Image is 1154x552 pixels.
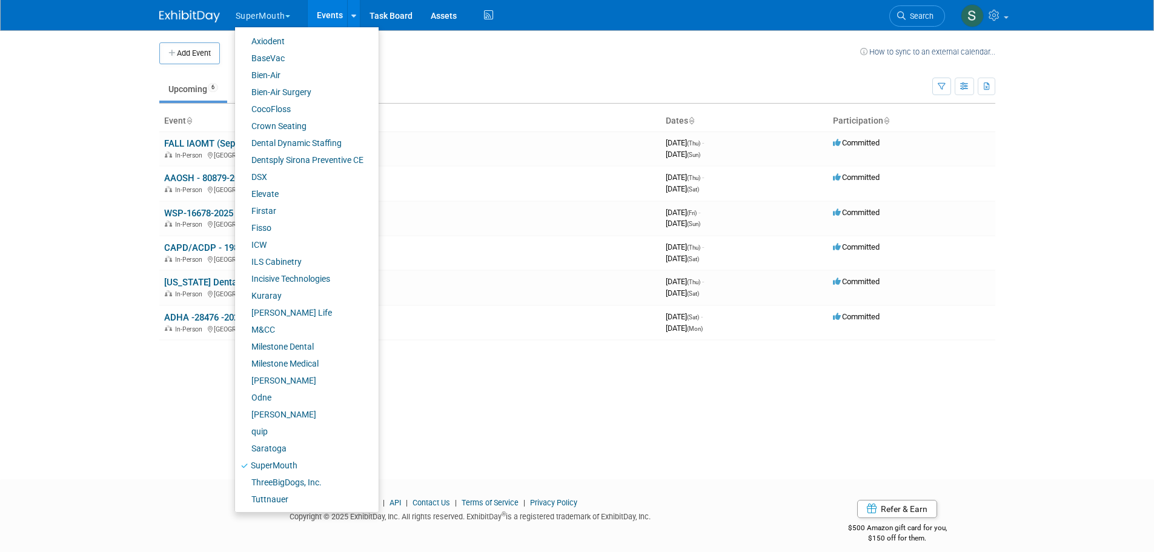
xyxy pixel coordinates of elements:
[159,111,661,131] th: Event
[235,321,370,338] a: M&CC
[403,498,411,507] span: |
[235,185,370,202] a: Elevate
[175,256,206,264] span: In-Person
[235,253,370,270] a: ILS Cabinetry
[165,290,172,296] img: In-Person Event
[235,338,370,355] a: Milestone Dental
[235,151,370,168] a: Dentsply Sirona Preventive CE
[380,498,388,507] span: |
[159,78,227,101] a: Upcoming6
[687,244,700,251] span: (Thu)
[906,12,933,21] span: Search
[175,221,206,228] span: In-Person
[235,372,370,389] a: [PERSON_NAME]
[235,50,370,67] a: BaseVac
[666,288,699,298] span: [DATE]
[175,186,206,194] span: In-Person
[235,440,370,457] a: Saratoga
[165,221,172,227] img: In-Person Event
[230,78,279,101] a: Past36
[164,324,656,333] div: [GEOGRAPHIC_DATA], [GEOGRAPHIC_DATA]
[235,67,370,84] a: Bien-Air
[235,219,370,236] a: Fisso
[208,83,218,92] span: 6
[833,208,880,217] span: Committed
[452,498,460,507] span: |
[961,4,984,27] img: Sam Murphy
[666,208,700,217] span: [DATE]
[235,33,370,50] a: Axiodent
[687,325,703,332] span: (Mon)
[698,208,700,217] span: -
[235,389,370,406] a: Odne
[833,242,880,251] span: Committed
[235,101,370,118] a: CocoFloss
[235,457,370,474] a: SuperMouth
[687,290,699,297] span: (Sat)
[235,304,370,321] a: [PERSON_NAME] Life
[164,184,656,194] div: [GEOGRAPHIC_DATA], [GEOGRAPHIC_DATA]
[164,173,249,184] a: AAOSH - 80879-2025
[828,111,995,131] th: Participation
[702,277,704,286] span: -
[666,173,704,182] span: [DATE]
[701,312,703,321] span: -
[687,279,700,285] span: (Thu)
[164,277,348,288] a: [US_STATE] Dental Association (ODA) - 83780
[687,314,699,321] span: (Sat)
[800,533,995,544] div: $150 off for them.
[235,135,370,151] a: Dental Dynamic Staffing
[666,324,703,333] span: [DATE]
[235,474,370,491] a: ThreeBigDogs, Inc.
[235,423,370,440] a: quip
[883,116,889,125] a: Sort by Participation Type
[688,116,694,125] a: Sort by Start Date
[390,498,401,507] a: API
[702,242,704,251] span: -
[502,511,506,517] sup: ®
[159,508,782,522] div: Copyright © 2025 ExhibitDay, Inc. All rights reserved. ExhibitDay is a registered trademark of Ex...
[666,150,700,159] span: [DATE]
[833,138,880,147] span: Committed
[235,287,370,304] a: Kuraray
[235,270,370,287] a: Incisive Technologies
[186,116,192,125] a: Sort by Event Name
[235,355,370,372] a: Milestone Medical
[165,325,172,331] img: In-Person Event
[235,236,370,253] a: ICW
[165,151,172,158] img: In-Person Event
[687,140,700,147] span: (Thu)
[702,138,704,147] span: -
[159,42,220,64] button: Add Event
[857,500,937,518] a: Refer & Earn
[687,151,700,158] span: (Sun)
[666,277,704,286] span: [DATE]
[175,325,206,333] span: In-Person
[666,219,700,228] span: [DATE]
[235,118,370,135] a: Crown Seating
[702,173,704,182] span: -
[800,515,995,543] div: $500 Amazon gift card for you,
[175,290,206,298] span: In-Person
[175,151,206,159] span: In-Person
[520,498,528,507] span: |
[235,84,370,101] a: Bien-Air Surgery
[687,256,699,262] span: (Sat)
[666,242,704,251] span: [DATE]
[235,202,370,219] a: Firstar
[164,138,298,149] a: FALL IAOMT (Sept.) - 55719-2025
[833,277,880,286] span: Committed
[164,150,656,159] div: [GEOGRAPHIC_DATA], [GEOGRAPHIC_DATA]
[530,498,577,507] a: Privacy Policy
[666,312,703,321] span: [DATE]
[164,254,656,264] div: [GEOGRAPHIC_DATA], [GEOGRAPHIC_DATA]
[666,254,699,263] span: [DATE]
[413,498,450,507] a: Contact Us
[833,173,880,182] span: Committed
[164,288,656,298] div: [GEOGRAPHIC_DATA], [GEOGRAPHIC_DATA]
[687,221,700,227] span: (Sun)
[666,184,699,193] span: [DATE]
[889,5,945,27] a: Search
[165,256,172,262] img: In-Person Event
[164,219,656,228] div: [GEOGRAPHIC_DATA], [GEOGRAPHIC_DATA]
